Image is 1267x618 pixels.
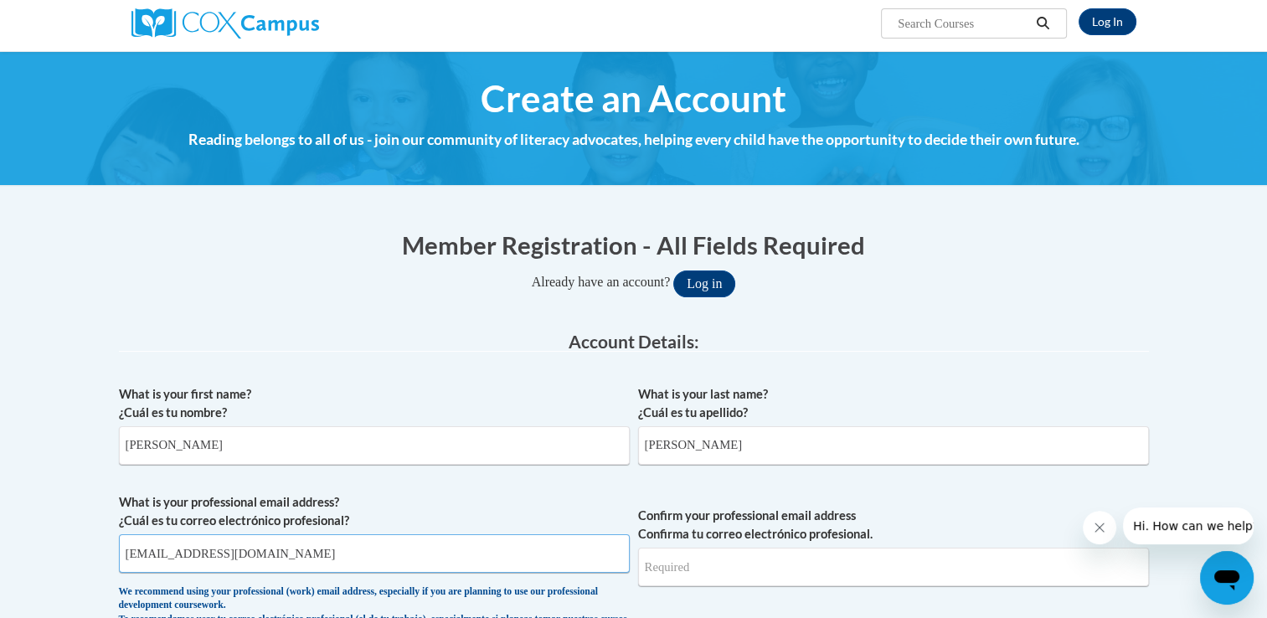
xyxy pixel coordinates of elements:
span: Create an Account [481,76,786,121]
span: Account Details: [569,331,699,352]
label: What is your last name? ¿Cuál es tu apellido? [638,385,1149,422]
input: Metadata input [119,426,630,465]
input: Metadata input [638,426,1149,465]
iframe: Close message [1083,511,1116,544]
h4: Reading belongs to all of us - join our community of literacy advocates, helping every child have... [119,129,1149,151]
iframe: Button to launch messaging window [1200,551,1254,605]
img: Cox Campus [131,8,319,39]
button: Log in [673,270,735,297]
input: Search Courses [896,13,1030,33]
label: Confirm your professional email address Confirma tu correo electrónico profesional. [638,507,1149,543]
iframe: Message from company [1123,507,1254,544]
input: Required [638,548,1149,586]
a: Log In [1079,8,1136,35]
span: Hi. How can we help? [10,12,136,25]
input: Metadata input [119,534,630,573]
label: What is your first name? ¿Cuál es tu nombre? [119,385,630,422]
h1: Member Registration - All Fields Required [119,228,1149,262]
label: What is your professional email address? ¿Cuál es tu correo electrónico profesional? [119,493,630,530]
button: Search [1030,13,1055,33]
span: Already have an account? [532,275,671,289]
